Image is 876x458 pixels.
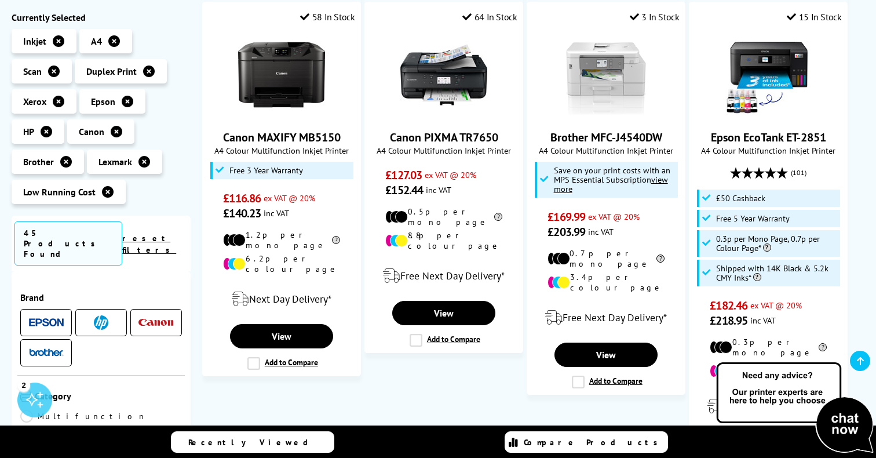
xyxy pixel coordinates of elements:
[630,11,680,23] div: 3 In Stock
[14,221,122,266] span: 45 Products Found
[716,194,765,203] span: £50 Cashback
[787,11,841,23] div: 15 In Stock
[247,357,318,370] label: Add to Compare
[554,343,658,367] a: View
[563,31,649,118] img: Brother MFC-J4540DW
[98,156,132,168] span: Lexmark
[710,313,747,328] span: £218.95
[554,165,670,194] span: Save on your print costs with an MPS Essential Subscription
[94,315,108,330] img: HP
[711,130,826,145] a: Epson EcoTank ET-2851
[550,130,662,145] a: Brother MFC-J4540DW
[23,156,54,168] span: Brother
[462,11,517,23] div: 64 In Stock
[91,96,115,107] span: Epson
[23,96,46,107] span: Xerox
[710,361,827,381] li: 0.7p per colour page
[695,390,841,423] div: modal_delivery
[17,379,30,391] div: 2
[390,130,498,145] a: Canon PIXMA TR7650
[29,318,64,327] img: Epson
[710,337,827,358] li: 0.3p per mono page
[300,11,355,23] div: 58 In Stock
[20,292,182,303] span: Brand
[533,301,679,334] div: modal_delivery
[554,174,668,194] u: view more
[563,109,649,121] a: Brother MFC-J4540DW
[385,230,502,251] li: 8.8p per colour page
[695,145,841,156] span: A4 Colour Multifunction Inkjet Printer
[410,334,480,347] label: Add to Compare
[23,126,34,137] span: HP
[23,66,42,77] span: Scan
[385,206,502,227] li: 0.5p per mono page
[505,431,668,453] a: Compare Products
[86,66,137,77] span: Duplex Print
[547,224,585,239] span: £203.99
[572,376,643,388] label: Add to Compare
[35,390,182,404] span: Category
[547,248,665,269] li: 0.7p per mono page
[588,226,614,237] span: inc VAT
[171,431,334,453] a: Recently Viewed
[392,301,495,325] a: View
[750,300,802,311] span: ex VAT @ 20%
[223,253,340,274] li: 6.2p per colour page
[710,298,747,313] span: £182.46
[547,209,585,224] span: £169.99
[238,109,325,121] a: Canon MAXIFY MB5150
[716,214,790,223] span: Free 5 Year Warranty
[714,361,876,456] img: Open Live Chat window
[425,169,476,180] span: ex VAT @ 20%
[588,211,640,222] span: ex VAT @ 20%
[264,208,289,219] span: inc VAT
[400,31,487,118] img: Canon PIXMA TR7650
[400,109,487,121] a: Canon PIXMA TR7650
[371,260,517,292] div: modal_delivery
[547,272,665,293] li: 3.4p per colour page
[209,145,355,156] span: A4 Colour Multifunction Inkjet Printer
[716,264,837,282] span: Shipped with 14K Black & 5.2k CMY Inks*
[791,162,806,184] span: (101)
[79,126,104,137] span: Canon
[12,12,191,23] div: Currently Selected
[229,166,303,175] span: Free 3 Year Warranty
[264,192,315,203] span: ex VAT @ 20%
[23,186,96,198] span: Low Running Cost
[238,31,325,118] img: Canon MAXIFY MB5150
[122,233,176,255] a: reset filters
[230,324,333,348] a: View
[20,410,147,423] a: Multifunction
[426,184,451,195] span: inc VAT
[223,130,341,145] a: Canon MAXIFY MB5150
[138,319,173,326] img: Canon
[750,315,776,326] span: inc VAT
[524,437,664,448] span: Compare Products
[29,346,64,360] a: Brother
[23,35,46,47] span: Inkjet
[188,437,320,448] span: Recently Viewed
[91,35,102,47] span: A4
[716,234,837,253] span: 0.3p per Mono Page, 0.7p per Colour Page*
[725,31,812,118] img: Epson EcoTank ET-2851
[223,206,261,221] span: £140.23
[385,168,422,183] span: £127.03
[385,183,423,198] span: £152.44
[29,348,64,357] img: Brother
[223,230,340,250] li: 1.2p per mono page
[29,315,64,330] a: Epson
[209,283,355,315] div: modal_delivery
[371,145,517,156] span: A4 Colour Multifunction Inkjet Printer
[725,109,812,121] a: Epson EcoTank ET-2851
[223,191,261,206] span: £116.86
[84,315,119,330] a: HP
[533,145,679,156] span: A4 Colour Multifunction Inkjet Printer
[138,315,173,330] a: Canon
